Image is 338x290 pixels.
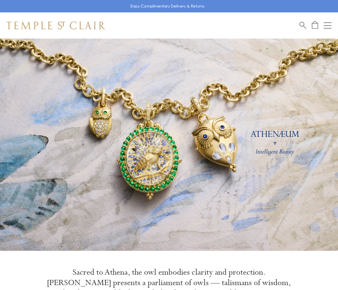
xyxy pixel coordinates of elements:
a: Open Shopping Bag [312,21,318,29]
button: Open navigation [324,22,331,29]
a: Search [299,21,306,29]
p: Enjoy Complimentary Delivery & Returns [130,3,204,9]
img: Temple St. Clair [7,22,105,29]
